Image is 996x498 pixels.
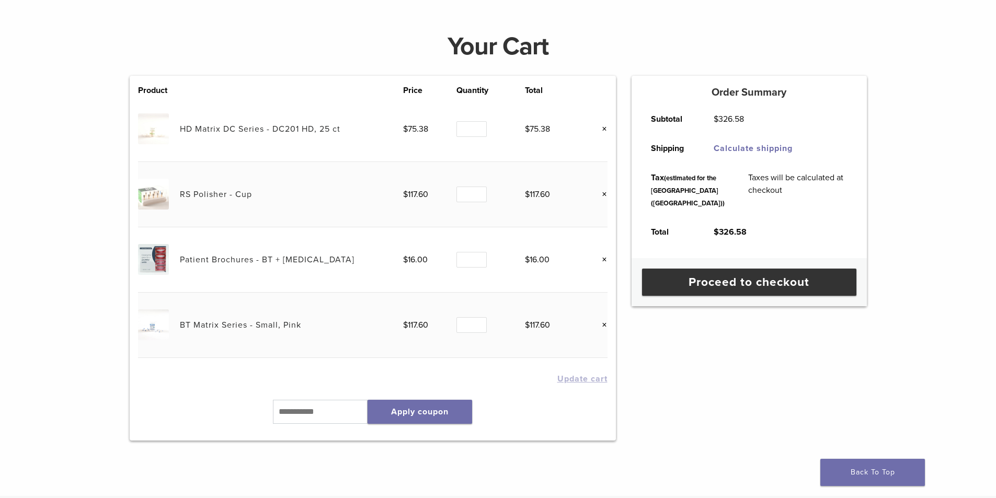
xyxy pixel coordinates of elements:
[557,375,608,383] button: Update cart
[594,253,608,267] a: Remove this item
[820,459,925,486] a: Back To Top
[180,254,354,265] a: Patient Brochures - BT + [MEDICAL_DATA]
[403,124,408,134] span: $
[180,124,340,134] a: HD Matrix DC Series - DC201 HD, 25 ct
[639,105,702,134] th: Subtotal
[525,320,530,330] span: $
[138,84,180,97] th: Product
[525,254,530,265] span: $
[594,318,608,332] a: Remove this item
[403,189,408,200] span: $
[456,84,524,97] th: Quantity
[138,309,169,340] img: BT Matrix Series - Small, Pink
[737,163,859,217] td: Taxes will be calculated at checkout
[138,244,169,275] img: Patient Brochures - BT + Diastema
[525,254,549,265] bdi: 16.00
[651,174,725,207] small: (estimated for the [GEOGRAPHIC_DATA] ([GEOGRAPHIC_DATA]))
[639,134,702,163] th: Shipping
[525,320,550,330] bdi: 117.60
[403,320,428,330] bdi: 117.60
[639,217,702,247] th: Total
[525,189,530,200] span: $
[525,124,550,134] bdi: 75.38
[403,84,457,97] th: Price
[525,124,530,134] span: $
[525,189,550,200] bdi: 117.60
[368,400,472,424] button: Apply coupon
[180,320,301,330] a: BT Matrix Series - Small, Pink
[403,189,428,200] bdi: 117.60
[138,113,169,144] img: HD Matrix DC Series - DC201 HD, 25 ct
[525,84,579,97] th: Total
[594,122,608,136] a: Remove this item
[714,143,793,154] a: Calculate shipping
[403,254,428,265] bdi: 16.00
[639,163,737,217] th: Tax
[714,114,744,124] bdi: 326.58
[714,114,718,124] span: $
[714,227,747,237] bdi: 326.58
[642,269,856,296] a: Proceed to checkout
[122,34,875,59] h1: Your Cart
[714,227,719,237] span: $
[403,320,408,330] span: $
[180,189,252,200] a: RS Polisher - Cup
[138,179,169,210] img: RS Polisher - Cup
[594,188,608,201] a: Remove this item
[403,254,408,265] span: $
[632,86,867,99] h5: Order Summary
[403,124,428,134] bdi: 75.38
